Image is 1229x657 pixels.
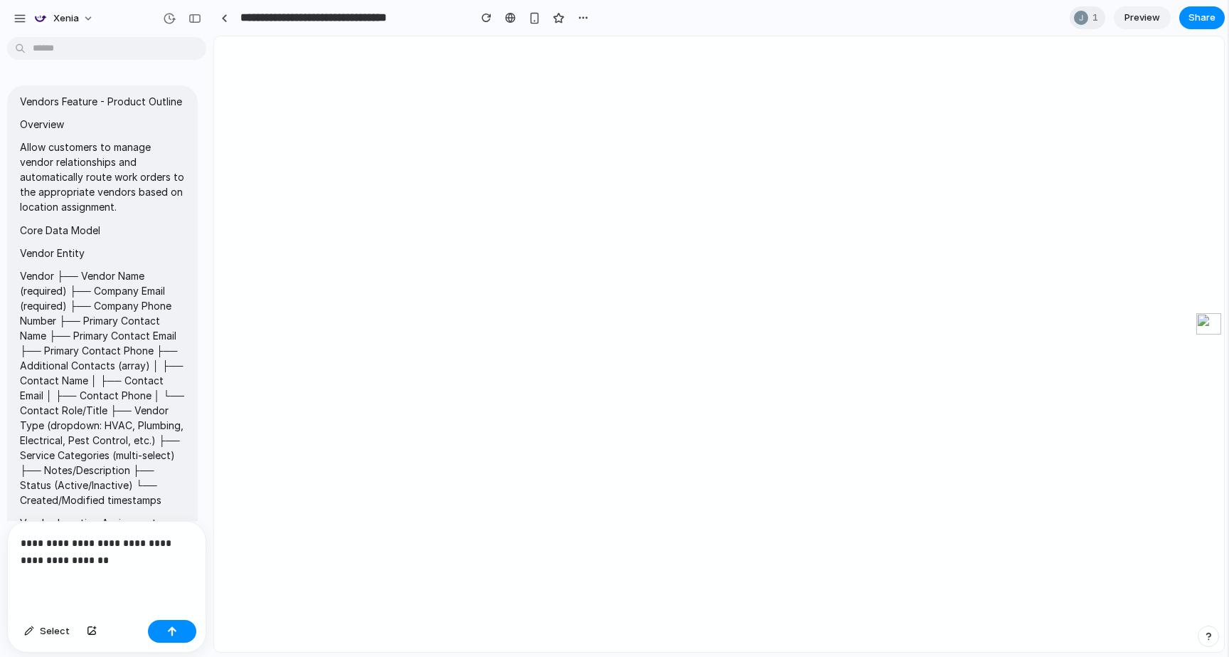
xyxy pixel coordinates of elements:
[28,7,101,30] button: Xenia
[20,117,185,132] p: Overview
[20,140,185,214] p: Allow customers to manage vendor relationships and automatically route work orders to the appropr...
[20,268,185,508] p: Vendor ├── Vendor Name (required) ├── Company Email (required) ├── Company Phone Number ├── Prima...
[20,94,185,109] p: Vendors Feature - Product Outline
[40,624,70,638] span: Select
[1092,11,1102,25] span: 1
[1070,6,1105,29] div: 1
[20,223,185,238] p: Core Data Model
[1114,6,1171,29] a: Preview
[20,515,185,530] p: Vendor-Location Assignment
[20,246,185,261] p: Vendor Entity
[17,620,77,643] button: Select
[1179,6,1225,29] button: Share
[1188,11,1215,25] span: Share
[1124,11,1160,25] span: Preview
[53,11,79,26] span: Xenia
